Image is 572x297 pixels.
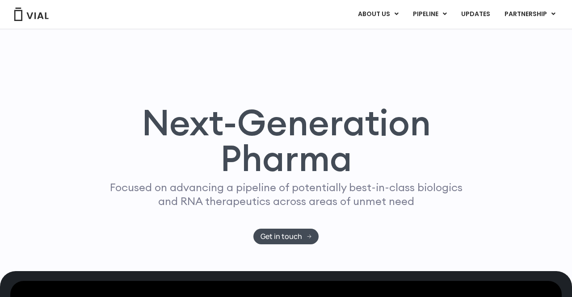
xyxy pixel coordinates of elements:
[261,233,302,240] span: Get in touch
[93,105,479,176] h1: Next-Generation Pharma
[253,229,319,244] a: Get in touch
[13,8,49,21] img: Vial Logo
[351,7,405,22] a: ABOUT USMenu Toggle
[406,7,454,22] a: PIPELINEMenu Toggle
[106,180,466,208] p: Focused on advancing a pipeline of potentially best-in-class biologics and RNA therapeutics acros...
[454,7,497,22] a: UPDATES
[497,7,563,22] a: PARTNERSHIPMenu Toggle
